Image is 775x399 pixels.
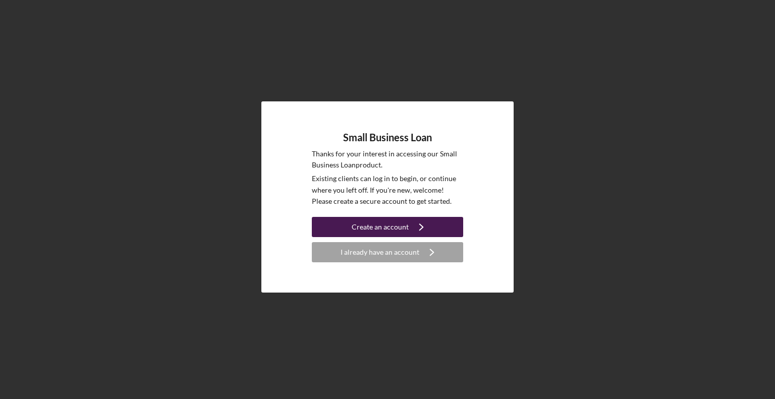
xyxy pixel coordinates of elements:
[343,132,432,143] h4: Small Business Loan
[352,217,409,237] div: Create an account
[312,173,463,207] p: Existing clients can log in to begin, or continue where you left off. If you're new, welcome! Ple...
[312,148,463,171] p: Thanks for your interest in accessing our Small Business Loan product.
[341,242,419,262] div: I already have an account
[312,217,463,240] a: Create an account
[312,217,463,237] button: Create an account
[312,242,463,262] button: I already have an account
